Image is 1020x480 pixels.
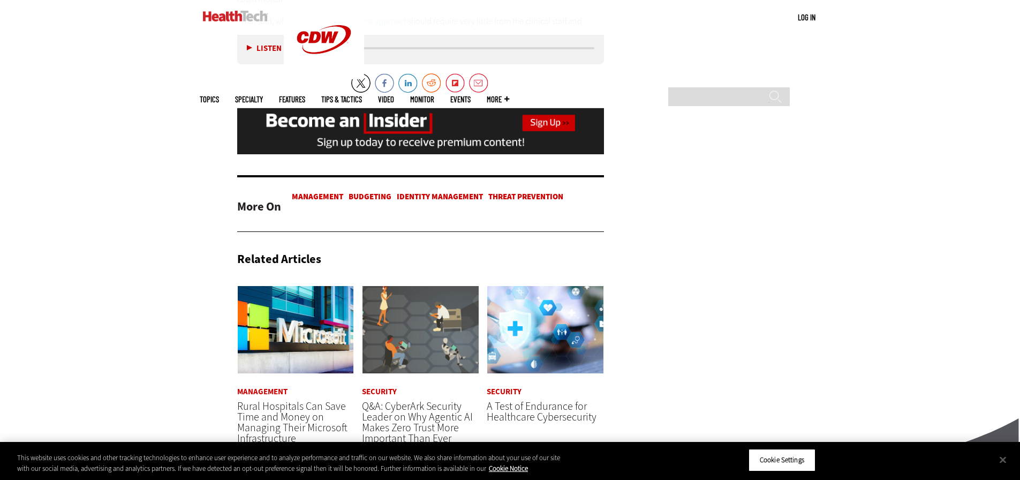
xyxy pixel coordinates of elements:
[749,449,815,471] button: Cookie Settings
[487,286,604,374] img: Healthcare cybersecurity
[410,95,434,103] a: MonITor
[362,286,479,374] img: Group of humans and robots accessing a network
[487,388,522,396] a: Security
[284,71,364,82] a: CDW
[292,191,343,202] a: Management
[237,286,354,374] img: Microsoft building
[349,191,391,202] a: Budgeting
[489,464,528,473] a: More information about your privacy
[200,95,219,103] span: Topics
[450,95,471,103] a: Events
[237,388,288,396] a: Management
[237,253,321,265] h3: Related Articles
[798,12,815,23] div: User menu
[321,95,362,103] a: Tips & Tactics
[487,95,509,103] span: More
[237,196,281,217] h3: More On
[235,95,263,103] span: Specialty
[203,11,268,21] img: Home
[237,399,347,446] a: Rural Hospitals Can Save Time and Money on Managing Their Microsoft Infrastructure
[362,399,473,446] a: Q&A: CyberArk Security Leader on Why Agentic AI Makes Zero Trust More Important Than Ever
[378,95,394,103] a: Video
[798,12,815,22] a: Log in
[991,448,1015,471] button: Close
[279,95,305,103] a: Features
[488,191,563,202] a: Threat Prevention
[487,399,596,424] a: A Test of Endurance for Healthcare Cybersecurity
[397,191,483,202] a: Identity Management
[362,388,397,396] a: Security
[17,453,561,474] div: This website uses cookies and other tracking technologies to enhance user experience and to analy...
